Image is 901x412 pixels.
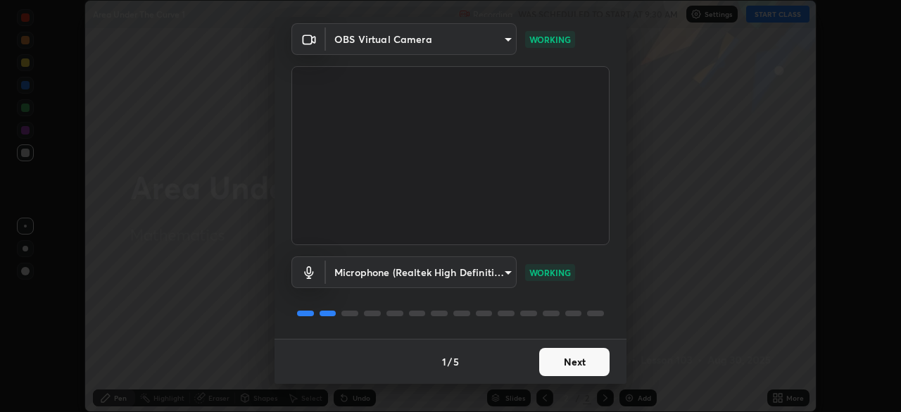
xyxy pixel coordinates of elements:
h4: 1 [442,354,446,369]
p: WORKING [529,33,571,46]
div: OBS Virtual Camera [326,23,517,55]
button: Next [539,348,610,376]
div: OBS Virtual Camera [326,256,517,288]
h4: 5 [453,354,459,369]
p: WORKING [529,266,571,279]
h4: / [448,354,452,369]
